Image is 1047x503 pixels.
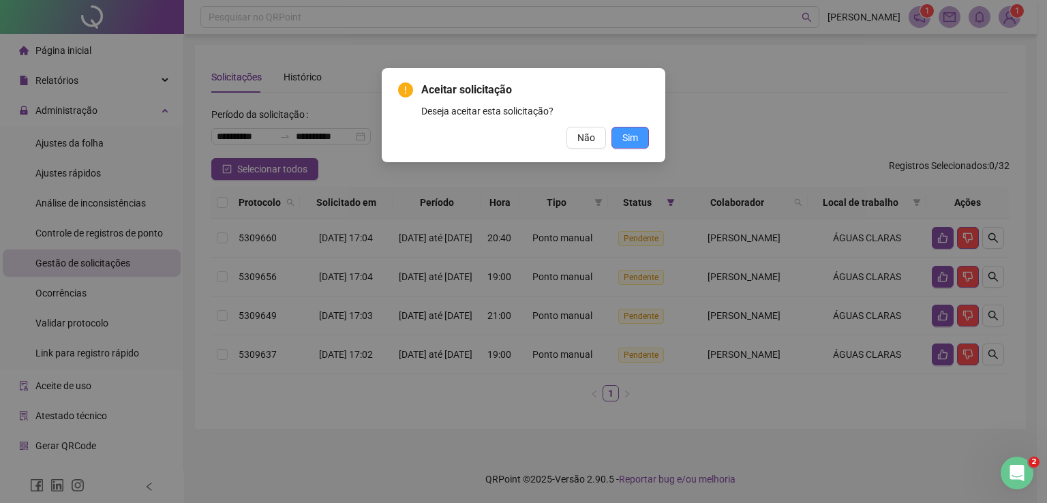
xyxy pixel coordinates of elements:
div: Deseja aceitar esta solicitação? [421,104,649,119]
span: Sim [622,130,638,145]
button: Sim [611,127,649,149]
button: Não [566,127,606,149]
span: Não [577,130,595,145]
span: 2 [1029,457,1040,468]
span: exclamation-circle [398,82,413,97]
iframe: Intercom live chat [1001,457,1033,489]
span: Aceitar solicitação [421,82,649,98]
